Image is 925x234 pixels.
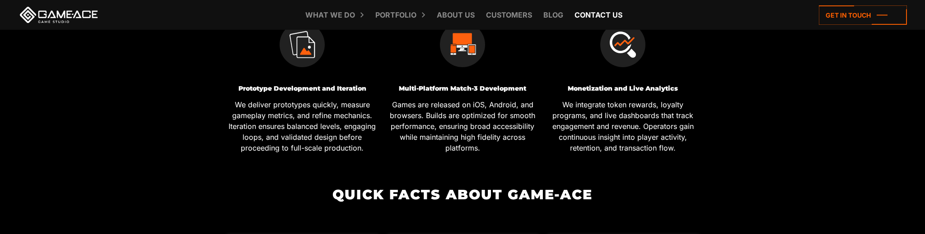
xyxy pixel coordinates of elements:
[440,22,485,67] img: Multi-Platform Match-3 Development
[386,99,539,153] p: Games are released on iOS, Android, and browsers. Builds are optimized for smooth performance, en...
[222,187,703,202] h2: Quick Facts about Game-Ace
[386,85,539,92] h3: Multi-Platform Match-3 Development
[546,99,700,153] p: We integrate token rewards, loyalty programs, and live dashboards that track engagement and reven...
[225,85,379,92] h3: Prototype Development and Iteration
[546,85,700,92] h3: Monetization and Live Analytics
[225,99,379,153] p: We deliver prototypes quickly, measure gameplay metrics, and refine mechanics. Iteration ensures ...
[819,5,907,25] a: Get in touch
[280,22,325,67] img: Prototype Development and Iteration
[600,22,645,67] img: Monetization and Live Analytics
